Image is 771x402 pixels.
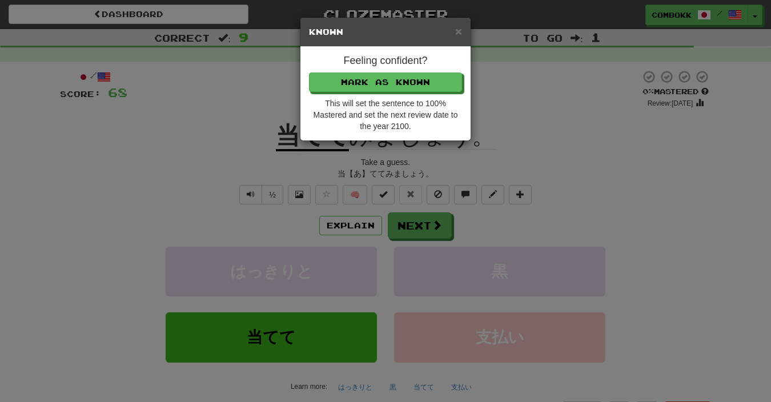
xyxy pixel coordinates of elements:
[309,73,462,92] button: Mark as Known
[309,98,462,132] div: This will set the sentence to 100% Mastered and set the next review date to the year 2100.
[455,25,462,38] span: ×
[455,25,462,37] button: Close
[309,55,462,67] h4: Feeling confident?
[309,26,462,38] h5: Known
